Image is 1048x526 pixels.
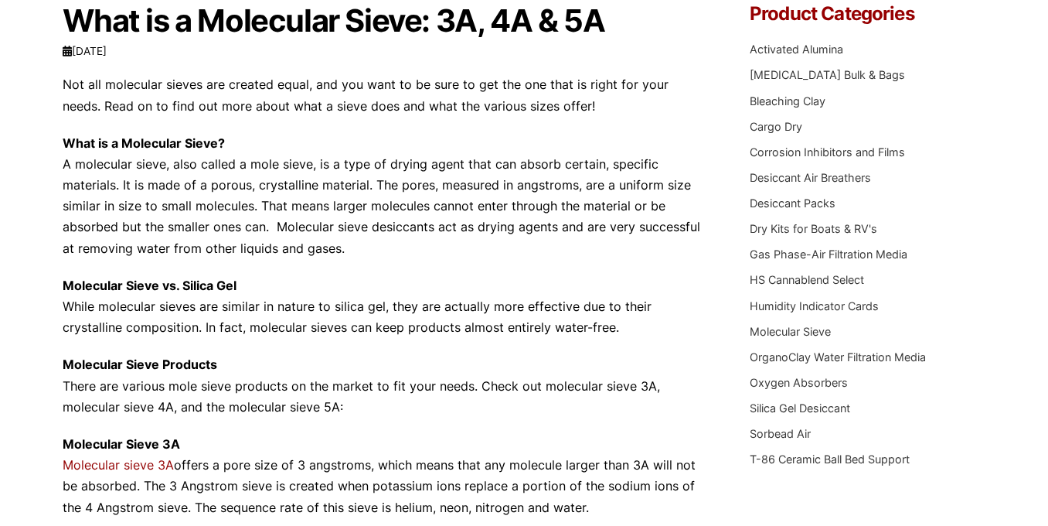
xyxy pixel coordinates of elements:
a: Desiccant Air Breathers [750,171,871,184]
a: Desiccant Packs [750,196,835,210]
strong: What is a Molecular Sieve? [63,135,225,151]
p: There are various mole sieve products on the market to fit your needs. Check out molecular sieve ... [63,354,704,418]
a: Oxygen Absorbers [750,376,848,389]
strong: Molecular Sieve vs. Silica Gel [63,278,236,293]
a: HS Cannablend Select [750,273,864,286]
time: [DATE] [63,45,107,57]
a: Humidity Indicator Cards [750,299,879,313]
a: Silica Gel Desiccant [750,401,850,415]
h4: Product Categories [750,5,985,23]
a: Corrosion Inhibitors and Films [750,145,905,159]
p: Not all molecular sieves are created equal, and you want to be sure to get the one that is right ... [63,74,704,116]
a: T-86 Ceramic Ball Bed Support [750,453,910,466]
p: A molecular sieve, also called a mole sieve, is a type of drying agent that can absorb certain, s... [63,133,704,259]
strong: Molecular Sieve Products [63,357,217,372]
p: While molecular sieves are similar in nature to silica gel, they are actually more effective due ... [63,275,704,339]
p: offers a pore size of 3 angstroms, which means that any molecule larger than 3A will not be absor... [63,434,704,518]
strong: Molecular Sieve 3A [63,436,180,452]
a: [MEDICAL_DATA] Bulk & Bags [750,68,905,81]
a: Cargo Dry [750,120,802,133]
a: Sorbead Air [750,427,811,440]
a: Molecular sieve 3A [63,457,174,473]
a: Bleaching Clay [750,94,825,108]
a: Gas Phase-Air Filtration Media [750,248,907,261]
a: Activated Alumina [750,43,843,56]
h1: What is a Molecular Sieve: 3A, 4A & 5A [63,5,704,37]
a: Molecular Sieve [750,325,831,338]
a: OrganoClay Water Filtration Media [750,350,926,364]
a: Dry Kits for Boats & RV's [750,222,877,235]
